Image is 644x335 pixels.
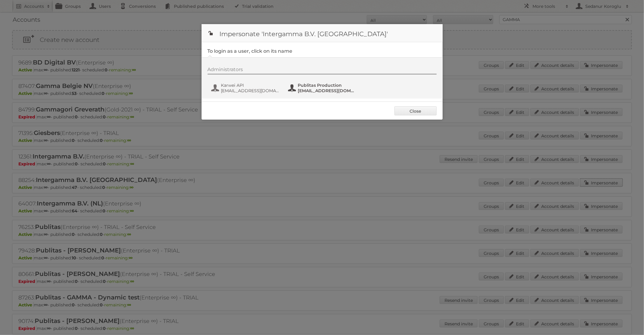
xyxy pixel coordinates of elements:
span: Karwei API [221,83,280,88]
div: Administrators [208,67,437,74]
button: Publitas Production [EMAIL_ADDRESS][DOMAIN_NAME] [287,82,358,94]
span: Publitas Production [298,83,357,88]
h1: Impersonate 'Intergamma B.V. [GEOGRAPHIC_DATA]' [202,24,443,42]
legend: To login as a user, click on its name [208,48,293,54]
button: Karwei API [EMAIL_ADDRESS][DOMAIN_NAME] [211,82,281,94]
a: Close [394,106,437,115]
span: [EMAIL_ADDRESS][DOMAIN_NAME] [298,88,357,93]
span: [EMAIL_ADDRESS][DOMAIN_NAME] [221,88,280,93]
